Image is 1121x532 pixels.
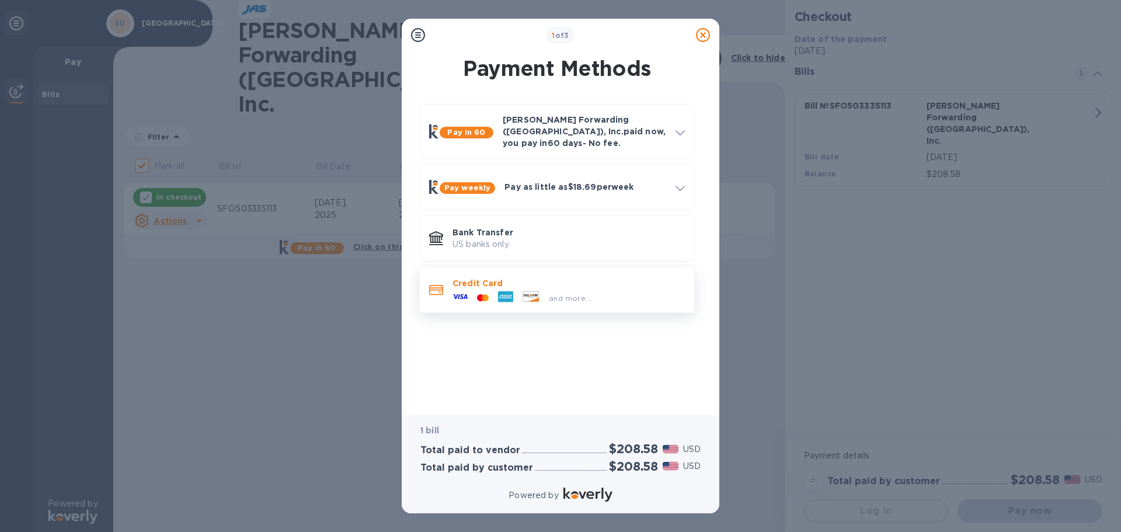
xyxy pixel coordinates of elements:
[683,460,701,472] p: USD
[563,488,612,502] img: Logo
[420,445,520,456] h3: Total paid to vendor
[552,31,555,40] span: 1
[509,489,558,502] p: Powered by
[417,56,697,81] h1: Payment Methods
[447,128,485,137] b: Pay in 60
[683,443,701,455] p: USD
[503,114,666,149] p: [PERSON_NAME] Forwarding ([GEOGRAPHIC_DATA]), Inc. paid now, you pay in 60 days - No fee.
[663,462,678,470] img: USD
[420,426,439,435] b: 1 bill
[609,441,658,456] h2: $208.58
[452,238,685,251] p: US banks only.
[452,227,685,238] p: Bank Transfer
[452,277,685,289] p: Credit Card
[420,463,533,474] h3: Total paid by customer
[609,459,658,474] h2: $208.58
[504,181,666,193] p: Pay as little as $18.69 per week
[549,294,591,302] span: and more...
[444,183,490,192] b: Pay weekly
[663,445,678,453] img: USD
[552,31,569,40] b: of 3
